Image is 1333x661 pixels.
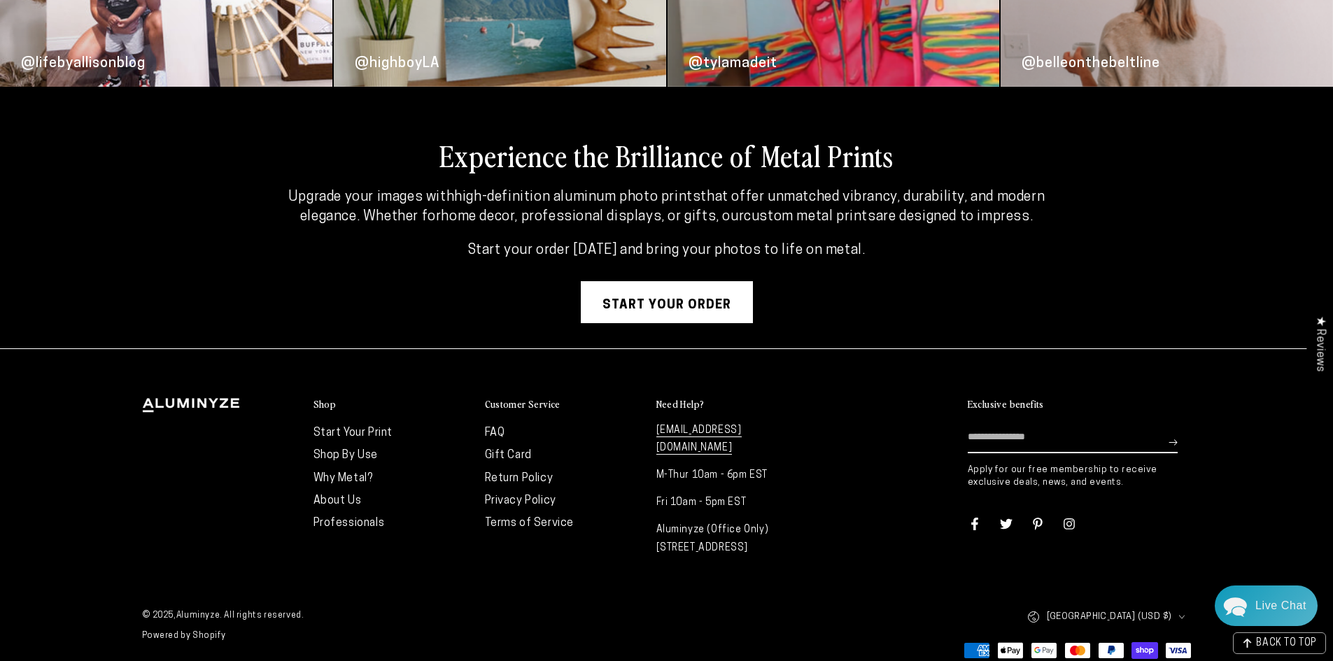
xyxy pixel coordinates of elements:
a: Shop By Use [313,450,379,461]
a: FAQ [485,427,505,439]
a: Powered by Shopify [142,632,226,640]
div: Chat widget toggle [1215,585,1318,626]
a: Terms of Service [485,518,574,529]
summary: Shop [313,398,471,411]
strong: high-definition aluminum photo prints [454,190,700,204]
span: BACK TO TOP [1256,639,1317,648]
strong: home decor, professional displays, or gifts [441,210,716,224]
p: Aluminyze (Office Only) [STREET_ADDRESS] [656,521,814,556]
button: [GEOGRAPHIC_DATA] (USD $) [1027,602,1192,632]
span: [GEOGRAPHIC_DATA] (USD $) [1047,609,1172,625]
a: Professionals [313,518,385,529]
a: Start your order [581,281,753,323]
div: @belleonthebeltline [1022,55,1160,73]
a: Why Metal? [313,473,373,484]
div: Contact Us Directly [1255,585,1306,626]
summary: Customer Service [485,398,642,411]
a: Return Policy [485,473,553,484]
h2: Shop [313,398,337,411]
a: About Us [313,495,362,506]
a: Start Your Print [313,427,393,439]
h2: Customer Service [485,398,560,411]
p: Upgrade your images with that offer unmatched vibrancy, durability, and modern elegance. Whether ... [280,187,1053,227]
summary: Need Help? [656,398,814,411]
strong: custom metal prints [744,210,875,224]
p: Fri 10am - 5pm EST [656,494,814,511]
a: [EMAIL_ADDRESS][DOMAIN_NAME] [656,425,742,455]
h2: Exclusive benefits [968,398,1044,411]
strong: Start your order [DATE] and bring your photos to life on metal. [468,243,866,257]
a: Privacy Policy [485,495,556,506]
h2: Need Help? [656,398,705,411]
div: @highboyLA [355,55,439,73]
small: © 2025, . All rights reserved. [142,606,667,627]
p: Apply for our free membership to receive exclusive deals, news, and events. [968,464,1192,489]
a: Aluminyze [176,611,220,620]
a: Gift Card [485,450,532,461]
h2: Experience the Brilliance of Metal Prints [212,137,1122,173]
div: Click to open Judge.me floating reviews tab [1306,305,1333,383]
p: M-Thur 10am - 6pm EST [656,467,814,484]
button: Subscribe [1169,422,1178,464]
summary: Exclusive benefits [968,398,1192,411]
div: @lifebyallisonblog [21,55,146,73]
div: @tylamadeit [689,55,777,73]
